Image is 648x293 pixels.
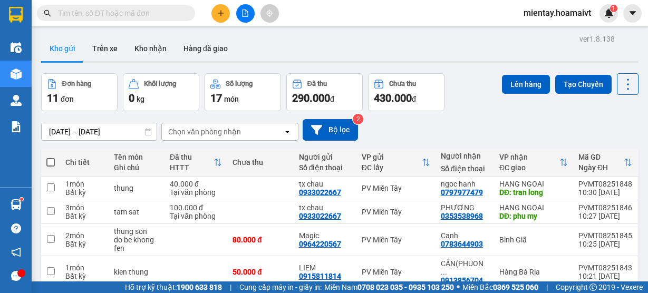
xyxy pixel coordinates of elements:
[62,80,91,87] div: Đơn hàng
[65,240,103,248] div: Bất kỳ
[299,240,341,248] div: 0964220567
[499,268,568,276] div: Hàng Bà Rịa
[502,75,550,94] button: Lên hàng
[589,284,597,291] span: copyright
[11,247,21,257] span: notification
[499,180,568,188] div: HANG NGOAI
[441,188,483,197] div: 0797977479
[441,203,489,212] div: PHƯƠNG
[412,95,416,103] span: đ
[84,36,126,61] button: Trên xe
[462,281,538,293] span: Miền Bắc
[494,149,573,177] th: Toggle SortBy
[217,9,225,17] span: plus
[41,36,84,61] button: Kho gửi
[61,95,74,103] span: đơn
[224,95,239,103] span: món
[604,8,614,18] img: icon-new-feature
[239,281,322,293] span: Cung cấp máy in - giấy in:
[9,7,23,23] img: logo-vxr
[299,203,351,212] div: tx chau
[170,203,222,212] div: 100.000 đ
[303,119,358,141] button: Bộ lọc
[286,73,363,111] button: Đã thu290.000đ
[441,180,489,188] div: ngoc hanh
[65,212,103,220] div: Bất kỳ
[11,199,22,210] img: warehouse-icon
[233,236,288,244] div: 80.000 đ
[129,92,134,104] span: 0
[114,268,159,276] div: kien thung
[368,73,444,111] button: Chưa thu430.000đ
[226,80,253,87] div: Số lượng
[307,80,327,87] div: Đã thu
[362,268,430,276] div: PV Miền Tây
[170,188,222,197] div: Tại văn phòng
[236,4,255,23] button: file-add
[41,73,118,111] button: Đơn hàng11đơn
[114,184,159,192] div: thung
[114,208,159,216] div: tam sat
[612,5,615,12] span: 1
[578,153,624,161] div: Mã GD
[144,80,176,87] div: Khối lượng
[441,212,483,220] div: 0353538968
[499,212,568,220] div: DĐ: phu my
[65,231,103,240] div: 2 món
[578,180,632,188] div: PVMT08251848
[165,149,227,177] th: Toggle SortBy
[11,42,22,53] img: warehouse-icon
[578,240,632,248] div: 10:25 [DATE]
[299,212,341,220] div: 0933022667
[65,263,103,272] div: 1 món
[324,281,454,293] span: Miền Nam
[441,152,489,160] div: Người nhận
[578,212,632,220] div: 10:27 [DATE]
[65,203,103,212] div: 3 món
[499,163,559,172] div: ĐC giao
[457,285,460,289] span: ⚪️
[292,92,330,104] span: 290.000
[233,158,288,167] div: Chưa thu
[170,153,214,161] div: Đã thu
[353,114,363,124] sup: 2
[170,163,214,172] div: HTTT
[114,153,159,161] div: Tên món
[11,69,22,80] img: warehouse-icon
[47,92,59,104] span: 11
[578,263,632,272] div: PVMT08251843
[123,73,199,111] button: Khối lượng0kg
[299,231,351,240] div: Magic
[44,9,51,17] span: search
[374,92,412,104] span: 430.000
[299,153,351,161] div: Người gửi
[170,212,222,220] div: Tại văn phòng
[114,236,159,252] div: do be khong fen
[499,236,568,244] div: Bình Giã
[11,271,21,281] span: message
[125,281,222,293] span: Hỗ trợ kỹ thuật:
[578,163,624,172] div: Ngày ĐH
[65,272,103,280] div: Bất kỳ
[299,188,341,197] div: 0933022667
[211,4,230,23] button: plus
[578,188,632,197] div: 10:30 [DATE]
[170,180,222,188] div: 40.000 đ
[205,73,281,111] button: Số lượng17món
[362,208,430,216] div: PV Miền Tây
[283,128,292,136] svg: open
[299,180,351,188] div: tx chau
[299,263,351,272] div: LIEM
[233,268,288,276] div: 50.000 đ
[441,268,447,276] span: ...
[357,283,454,291] strong: 0708 023 035 - 0935 103 250
[362,184,430,192] div: PV Miền Tây
[241,9,249,17] span: file-add
[555,75,612,94] button: Tạo Chuyến
[610,5,617,12] sup: 1
[11,95,22,106] img: warehouse-icon
[441,240,483,248] div: 0783644903
[11,121,22,132] img: solution-icon
[499,188,568,197] div: DĐ: tran long
[114,227,159,236] div: thung son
